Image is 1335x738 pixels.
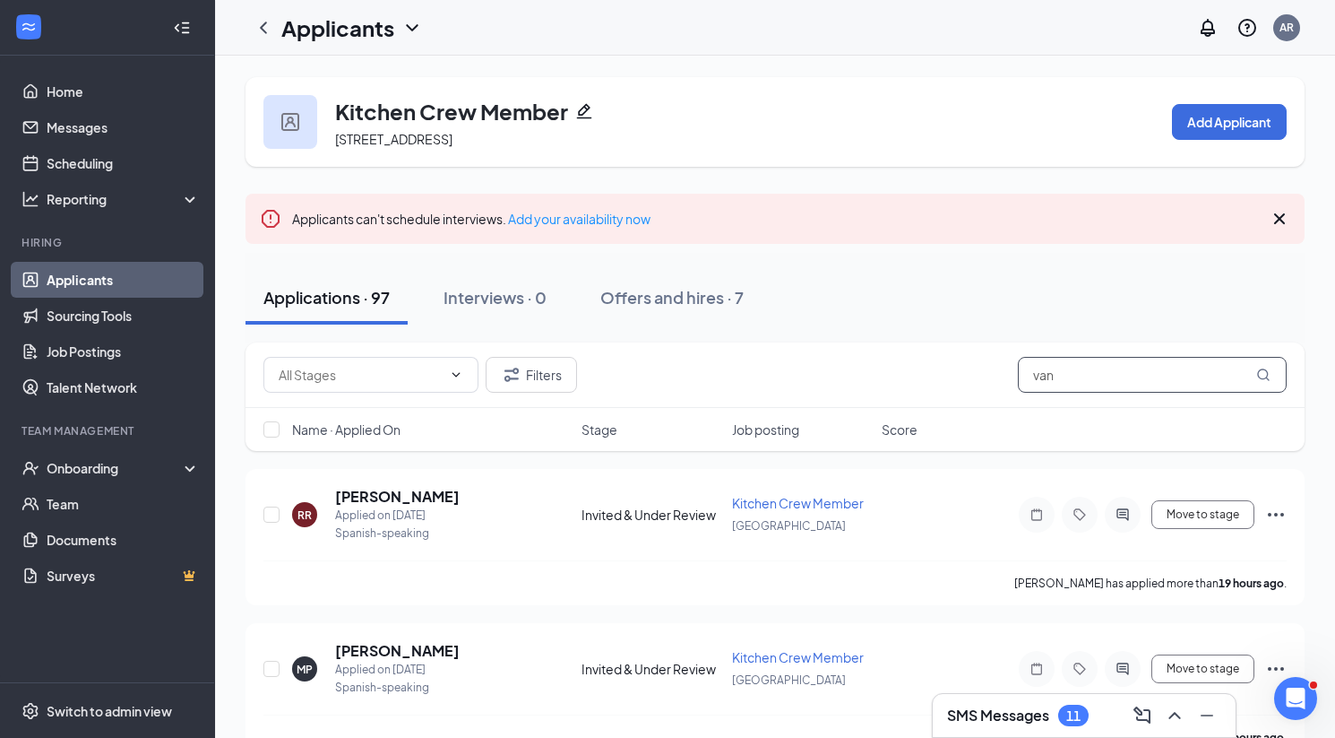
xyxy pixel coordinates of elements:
svg: Tag [1069,508,1090,522]
svg: ChevronUp [1164,705,1185,726]
div: Offers and hires · 7 [600,286,744,308]
svg: Tag [1069,662,1090,676]
input: All Stages [279,365,442,385]
a: Talent Network [47,369,200,405]
button: Filter Filters [486,357,577,393]
svg: Settings [22,702,39,720]
svg: ComposeMessage [1132,705,1153,726]
a: Team [47,486,200,522]
svg: Error [260,208,281,230]
svg: Collapse [173,19,191,37]
div: Applied on [DATE] [335,661,460,679]
span: Stage [581,421,617,438]
div: Team Management [22,423,196,438]
h5: [PERSON_NAME] [335,487,460,507]
div: Reporting [47,190,201,208]
svg: UserCheck [22,459,39,477]
input: Search in applications [1018,357,1287,393]
img: user icon [281,113,299,131]
div: MP [297,662,313,677]
h3: Kitchen Crew Member [335,96,568,126]
iframe: Intercom live chat [1274,677,1317,720]
svg: ActiveChat [1112,662,1133,676]
svg: Cross [1269,208,1290,230]
div: Interviews · 0 [444,286,547,308]
p: [PERSON_NAME] has applied more than . [1014,576,1287,591]
div: Invited & Under Review [581,506,721,524]
div: Invited & Under Review [581,660,721,678]
svg: MagnifyingGlass [1256,368,1270,382]
span: Kitchen Crew Member [732,649,864,665]
svg: Ellipses [1265,504,1287,525]
button: ComposeMessage [1128,701,1157,730]
div: Onboarding [47,459,185,477]
svg: ChevronDown [401,17,423,39]
span: Kitchen Crew Member [732,495,864,511]
div: Applied on [DATE] [335,507,460,525]
h5: [PERSON_NAME] [335,641,460,661]
span: Score [882,421,917,438]
button: Move to stage [1151,655,1254,683]
a: Scheduling [47,145,200,181]
span: Name · Applied On [292,421,400,438]
h1: Applicants [281,13,394,43]
svg: Analysis [22,190,39,208]
div: 11 [1066,708,1081,724]
span: [GEOGRAPHIC_DATA] [732,519,846,533]
svg: Note [1026,508,1047,522]
div: Hiring [22,235,196,250]
svg: Filter [501,364,522,386]
button: ChevronUp [1160,701,1189,730]
a: Home [47,74,200,109]
svg: ChevronDown [449,368,463,382]
h3: SMS Messages [947,706,1049,725]
div: RR [297,508,312,523]
button: Minimize [1193,701,1221,730]
a: Applicants [47,262,200,298]
a: SurveysCrown [47,558,200,594]
a: Documents [47,522,200,558]
div: AR [1279,20,1294,35]
a: Add your availability now [508,211,650,227]
div: Spanish-speaking [335,679,460,697]
svg: Notifications [1197,17,1219,39]
span: Job posting [732,421,799,438]
svg: Minimize [1196,705,1218,726]
button: Add Applicant [1172,104,1287,140]
b: 19 hours ago [1219,577,1284,590]
svg: Ellipses [1265,658,1287,680]
a: Messages [47,109,200,145]
button: Move to stage [1151,500,1254,529]
svg: Pencil [575,102,593,120]
svg: Note [1026,662,1047,676]
span: [STREET_ADDRESS] [335,131,452,147]
div: Spanish-speaking [335,525,460,543]
span: Applicants can't schedule interviews. [292,211,650,227]
div: Applications · 97 [263,286,390,308]
svg: WorkstreamLogo [20,18,38,36]
svg: ChevronLeft [253,17,274,39]
a: Sourcing Tools [47,298,200,334]
a: Job Postings [47,334,200,369]
div: Switch to admin view [47,702,172,720]
svg: ActiveChat [1112,508,1133,522]
span: [GEOGRAPHIC_DATA] [732,673,846,687]
svg: QuestionInfo [1236,17,1258,39]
